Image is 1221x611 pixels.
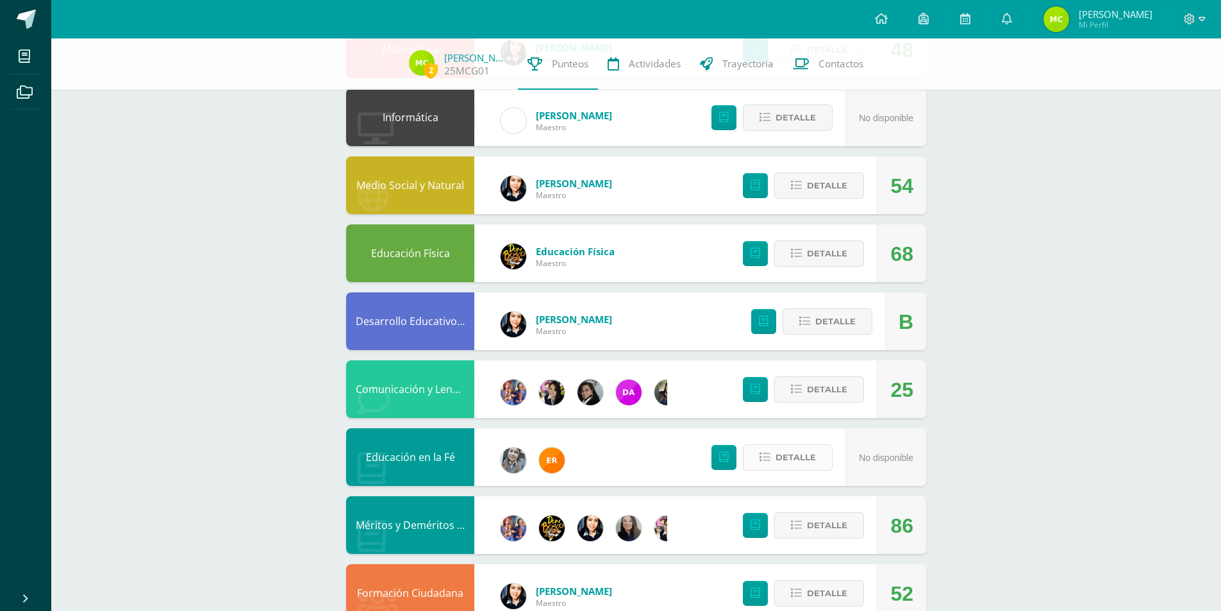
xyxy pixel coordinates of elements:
[807,378,847,401] span: Detalle
[815,310,856,333] span: Detalle
[1079,8,1152,21] span: [PERSON_NAME]
[577,515,603,541] img: 1ddc13d9596fa47974de451e3873c180.png
[346,156,474,214] div: Medio Social y Natural
[536,258,615,269] span: Maestro
[501,448,526,473] img: cba4c69ace659ae4cf02a5761d9a2473.png
[818,57,863,71] span: Contactos
[444,51,508,64] a: [PERSON_NAME]
[346,360,474,418] div: Comunicación y Lenguaje L.3 (Inglés y Laboratorio)
[501,583,526,609] img: 1ddc13d9596fa47974de451e3873c180.png
[501,176,526,201] img: 1ddc13d9596fa47974de451e3873c180.png
[774,172,864,199] button: Detalle
[807,174,847,197] span: Detalle
[743,444,833,471] button: Detalle
[1043,6,1069,32] img: cc8623acd3032f6c49e2e6b2d430f85e.png
[598,38,690,90] a: Actividades
[1079,19,1152,30] span: Mi Perfil
[501,108,526,133] img: cae4b36d6049cd6b8500bd0f72497672.png
[807,514,847,537] span: Detalle
[776,446,816,469] span: Detalle
[654,515,680,541] img: 282f7266d1216b456af8b3d5ef4bcc50.png
[743,105,833,131] button: Detalle
[536,598,612,608] span: Maestro
[346,88,474,146] div: Informática
[774,580,864,607] button: Detalle
[774,512,864,539] button: Detalle
[783,308,872,335] button: Detalle
[890,225,913,283] div: 68
[552,57,588,71] span: Punteos
[444,64,490,78] a: 25MCG01
[536,326,612,337] span: Maestro
[654,380,680,405] img: f727c7009b8e908c37d274233f9e6ae1.png
[807,582,847,605] span: Detalle
[859,113,913,123] span: No disponible
[501,515,526,541] img: 3f4c0a665c62760dc8d25f6423ebedea.png
[536,177,612,190] span: [PERSON_NAME]
[346,496,474,554] div: Méritos y Deméritos 1ro. Primaria ¨A¨
[536,122,612,133] span: Maestro
[774,240,864,267] button: Detalle
[424,62,438,78] span: 2
[629,57,681,71] span: Actividades
[536,109,612,122] span: [PERSON_NAME]
[890,497,913,555] div: 86
[346,292,474,350] div: Desarrollo Educativo y Proyecto de Vida
[518,38,598,90] a: Punteos
[536,245,615,258] span: Educación Física
[501,380,526,405] img: 3f4c0a665c62760dc8d25f6423ebedea.png
[536,585,612,598] span: [PERSON_NAME]
[539,448,565,473] img: 890e40971ad6f46e050b48f7f5834b7c.png
[783,38,873,90] a: Contactos
[890,157,913,215] div: 54
[346,224,474,282] div: Educación Física
[577,380,603,405] img: 7bd163c6daa573cac875167af135d202.png
[890,361,913,419] div: 25
[722,57,774,71] span: Trayectoria
[536,313,612,326] span: [PERSON_NAME]
[539,380,565,405] img: 282f7266d1216b456af8b3d5ef4bcc50.png
[616,515,642,541] img: 6a84ab61b079ace3b413ff007bfae7b4.png
[346,428,474,486] div: Educación en la Fé
[690,38,783,90] a: Trayectoria
[774,376,864,403] button: Detalle
[536,190,612,201] span: Maestro
[501,312,526,337] img: 1ddc13d9596fa47974de451e3873c180.png
[409,50,435,76] img: cc8623acd3032f6c49e2e6b2d430f85e.png
[616,380,642,405] img: 20293396c123fa1d0be50d4fd90c658f.png
[776,106,816,130] span: Detalle
[859,453,913,463] span: No disponible
[899,293,913,351] div: B
[539,515,565,541] img: eda3c0d1caa5ac1a520cf0290d7c6ae4.png
[807,242,847,265] span: Detalle
[501,244,526,269] img: eda3c0d1caa5ac1a520cf0290d7c6ae4.png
